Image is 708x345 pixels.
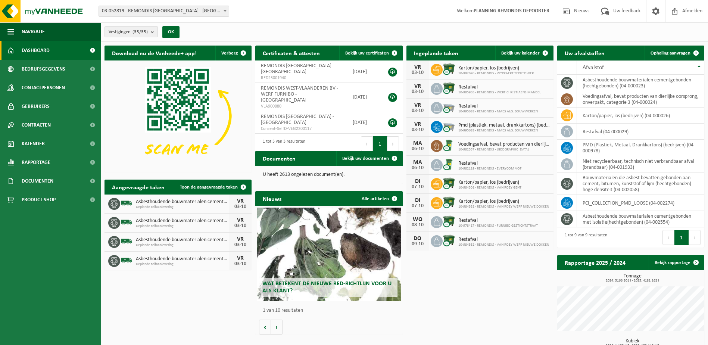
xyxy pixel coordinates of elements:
[233,198,248,204] div: VR
[443,177,455,190] img: WB-1100-CU
[259,136,305,152] div: 1 tot 3 van 3 resultaten
[261,126,341,132] span: Consent-SelfD-VEG2200117
[261,103,341,109] span: VLA900880
[221,51,238,56] span: Verberg
[443,215,455,228] img: WB-1100-CU
[109,27,148,38] span: Vestigingen
[577,124,704,140] td: restafval (04-000029)
[233,261,248,267] div: 03-10
[22,97,50,116] span: Gebruikers
[443,139,455,152] img: WB-0240-CU
[271,320,283,335] button: Volgende
[136,237,229,243] span: Asbesthoudende bouwmaterialen cementgebonden (hechtgebonden)
[174,180,251,195] a: Toon de aangevraagde taken
[577,91,704,108] td: voedingsafval, bevat producten van dierlijke oorsprong, onverpakt, categorie 3 (04-000024)
[458,218,538,224] span: Restafval
[561,229,607,246] div: 1 tot 9 van 9 resultaten
[255,46,327,60] h2: Certificaten & attesten
[233,223,248,229] div: 03-10
[136,218,229,224] span: Asbesthoudende bouwmaterialen cementgebonden (hechtgebonden)
[233,217,248,223] div: VR
[458,186,521,190] span: 10-984301 - REMONDIS - VAN ROEY GENT
[105,60,252,171] img: Download de VHEPlus App
[347,111,380,134] td: [DATE]
[577,108,704,124] td: karton/papier, los (bedrijven) (04-000026)
[443,120,455,133] img: WB-2500-CU
[373,136,387,151] button: 1
[458,84,541,90] span: Restafval
[577,172,704,195] td: bouwmaterialen die asbest bevatten gebonden aan cement, bitumen, kunststof of lijm (hechtgebonden...
[443,101,455,114] img: WB-2500-CU
[345,51,389,56] span: Bekijk uw certificaten
[356,191,402,206] a: Alle artikelen
[120,235,133,248] img: BL-SO-LV
[136,224,229,229] span: Geplande zelfaanlevering
[180,185,238,190] span: Toon de aangevraagde taken
[410,121,425,127] div: VR
[233,236,248,242] div: VR
[443,82,455,94] img: WB-1100-CU
[458,180,521,186] span: Karton/papier, los (bedrijven)
[458,237,549,243] span: Restafval
[557,46,612,60] h2: Uw afvalstoffen
[495,46,553,60] a: Bekijk uw kalender
[443,63,455,75] img: WB-1100-CU
[577,75,704,91] td: asbesthoudende bouwmaterialen cementgebonden (hechtgebonden) (04-000023)
[577,156,704,172] td: niet recycleerbaar, technisch niet verbrandbaar afval (brandbaar) (04-001933)
[339,46,402,60] a: Bekijk uw certificaten
[410,184,425,190] div: 07-10
[410,146,425,152] div: 06-10
[410,89,425,94] div: 03-10
[458,103,538,109] span: Restafval
[458,90,541,95] span: 10-985965 - REMONDIS - WERF CHRISTIAENS MANDEL
[136,243,229,248] span: Geplande zelfaanlevering
[458,128,550,133] span: 10-995688 - REMONDIS - MAES ALG. BOUWWERKEN
[689,230,701,245] button: Next
[255,191,289,206] h2: Nieuws
[577,195,704,211] td: PCI_COLLECTION_PMD_LOOSE (04-002274)
[474,8,549,14] strong: PLANNING REMONDIS DEPOORTER
[257,208,401,301] a: Wat betekent de nieuwe RED-richtlijn voor u als klant?
[410,83,425,89] div: VR
[674,230,689,245] button: 1
[261,63,334,75] span: REMONDIS [GEOGRAPHIC_DATA] - [GEOGRAPHIC_DATA]
[583,65,604,71] span: Afvalstof
[458,167,522,171] span: 10-982119 - REMONDIS - EVERYCOM VOF
[561,274,704,283] h3: Tonnage
[261,114,334,125] span: REMONDIS [GEOGRAPHIC_DATA] - [GEOGRAPHIC_DATA]
[458,71,534,76] span: 10-992696 - REMONDIS - WYCKAERT TECHTOWER
[22,153,50,172] span: Rapportage
[132,29,148,34] count: (35/35)
[406,46,466,60] h2: Ingeplande taken
[262,281,392,294] span: Wat betekent de nieuwe RED-richtlijn voor u als klant?
[342,156,389,161] span: Bekijk uw documenten
[458,199,549,205] span: Karton/papier, los (bedrijven)
[410,108,425,114] div: 03-10
[458,243,549,247] span: 10-984532 - REMONDIS - VAN ROEY WERF NIEUWE DOKKEN
[662,230,674,245] button: Previous
[105,46,204,60] h2: Download nu de Vanheede+ app!
[458,161,522,167] span: Restafval
[458,122,550,128] span: Pmd (plastiek, metaal, drankkartons) (bedrijven)
[120,254,133,267] img: BL-SO-LV
[458,205,549,209] span: 10-984532 - REMONDIS - VAN ROEY WERF NIEUWE DOKKEN
[443,196,455,209] img: WB-1100-CU
[22,172,53,190] span: Documenten
[443,234,455,247] img: WB-1100-CU
[105,180,172,194] h2: Aangevraagde taken
[577,211,704,227] td: asbesthoudende bouwmaterialen cementgebonden met isolatie(hechtgebonden) (04-002554)
[136,199,229,205] span: Asbesthoudende bouwmaterialen cementgebonden (hechtgebonden)
[233,242,248,248] div: 03-10
[410,64,425,70] div: VR
[387,136,399,151] button: Next
[410,217,425,223] div: WO
[22,134,45,153] span: Kalender
[347,83,380,111] td: [DATE]
[410,159,425,165] div: MA
[557,255,633,270] h2: Rapportage 2025 / 2024
[410,127,425,133] div: 03-10
[577,140,704,156] td: PMD (Plastiek, Metaal, Drankkartons) (bedrijven) (04-000978)
[233,255,248,261] div: VR
[501,51,540,56] span: Bekijk uw kalender
[263,308,399,313] p: 1 van 10 resultaten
